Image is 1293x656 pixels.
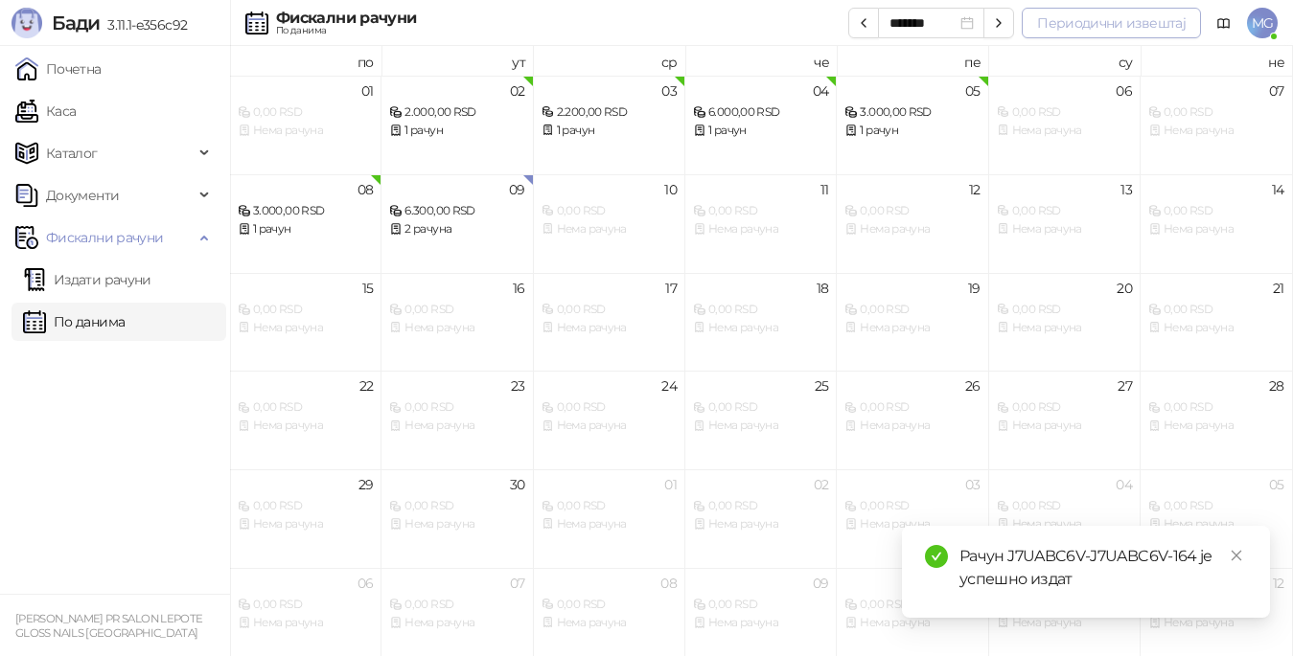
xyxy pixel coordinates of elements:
[815,379,829,393] div: 25
[389,202,524,220] div: 6.300,00 RSD
[661,379,677,393] div: 24
[542,497,677,515] div: 0,00 RSD
[820,183,829,196] div: 11
[844,122,980,140] div: 1 рачун
[542,417,677,435] div: Нема рачуна
[997,122,1132,140] div: Нема рачуна
[837,469,988,568] td: 2025-10-03
[513,282,525,295] div: 16
[358,183,374,196] div: 08
[52,11,100,34] span: Бади
[238,515,373,533] div: Нема рачуна
[693,103,828,122] div: 6.000,00 RSD
[997,398,1132,417] div: 0,00 RSD
[813,84,829,98] div: 04
[1148,398,1283,417] div: 0,00 RSD
[46,176,119,215] span: Документи
[542,614,677,632] div: Нема рачуна
[925,545,948,568] span: check-circle
[1148,103,1283,122] div: 0,00 RSD
[23,303,125,341] a: По данима
[359,379,374,393] div: 22
[997,301,1132,319] div: 0,00 RSD
[46,134,98,172] span: Каталог
[813,577,829,590] div: 09
[534,46,685,76] th: ср
[1273,282,1284,295] div: 21
[1269,478,1284,491] div: 05
[1273,577,1284,590] div: 12
[660,577,677,590] div: 08
[693,417,828,435] div: Нема рачуна
[238,497,373,515] div: 0,00 RSD
[989,273,1141,372] td: 2025-09-20
[1148,515,1283,533] div: Нема рачуна
[230,46,381,76] th: по
[844,398,980,417] div: 0,00 RSD
[389,596,524,614] div: 0,00 RSD
[693,220,828,238] div: Нема рачуна
[685,76,837,174] td: 2025-09-04
[1120,183,1132,196] div: 13
[693,319,828,337] div: Нема рачуна
[989,469,1141,568] td: 2025-10-04
[1141,46,1292,76] th: не
[542,515,677,533] div: Нема рачуна
[238,122,373,140] div: Нема рачуна
[46,218,163,257] span: Фискални рачуни
[542,398,677,417] div: 0,00 RSD
[693,596,828,614] div: 0,00 RSD
[15,612,202,640] small: [PERSON_NAME] PR SALON LEPOTE GLOSS NAILS [GEOGRAPHIC_DATA]
[542,103,677,122] div: 2.200,00 RSD
[1269,84,1284,98] div: 07
[358,577,374,590] div: 06
[389,122,524,140] div: 1 рачун
[542,596,677,614] div: 0,00 RSD
[997,220,1132,238] div: Нема рачуна
[1209,8,1239,38] a: Документација
[1116,84,1132,98] div: 06
[542,220,677,238] div: Нема рачуна
[238,319,373,337] div: Нема рачуна
[542,301,677,319] div: 0,00 RSD
[997,103,1132,122] div: 0,00 RSD
[542,122,677,140] div: 1 рачун
[685,273,837,372] td: 2025-09-18
[685,174,837,273] td: 2025-09-11
[534,76,685,174] td: 2025-09-03
[389,103,524,122] div: 2.000,00 RSD
[664,183,677,196] div: 10
[542,202,677,220] div: 0,00 RSD
[510,577,525,590] div: 07
[844,103,980,122] div: 3.000,00 RSD
[230,469,381,568] td: 2025-09-29
[389,497,524,515] div: 0,00 RSD
[1116,478,1132,491] div: 04
[1148,417,1283,435] div: Нема рачуна
[661,84,677,98] div: 03
[1148,220,1283,238] div: Нема рачуна
[844,515,980,533] div: Нема рачуна
[844,596,980,614] div: 0,00 RSD
[989,371,1141,469] td: 2025-09-27
[238,596,373,614] div: 0,00 RSD
[965,478,981,491] div: 03
[358,478,374,491] div: 29
[1022,8,1201,38] button: Периодични извештај
[664,478,677,491] div: 01
[361,84,374,98] div: 01
[1247,8,1278,38] span: MG
[381,46,533,76] th: ут
[381,76,533,174] td: 2025-09-02
[989,76,1141,174] td: 2025-09-06
[844,614,980,632] div: Нема рачуна
[693,202,828,220] div: 0,00 RSD
[238,202,373,220] div: 3.000,00 RSD
[965,379,981,393] div: 26
[238,301,373,319] div: 0,00 RSD
[230,174,381,273] td: 2025-09-08
[381,371,533,469] td: 2025-09-23
[510,84,525,98] div: 02
[534,174,685,273] td: 2025-09-10
[1141,174,1292,273] td: 2025-09-14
